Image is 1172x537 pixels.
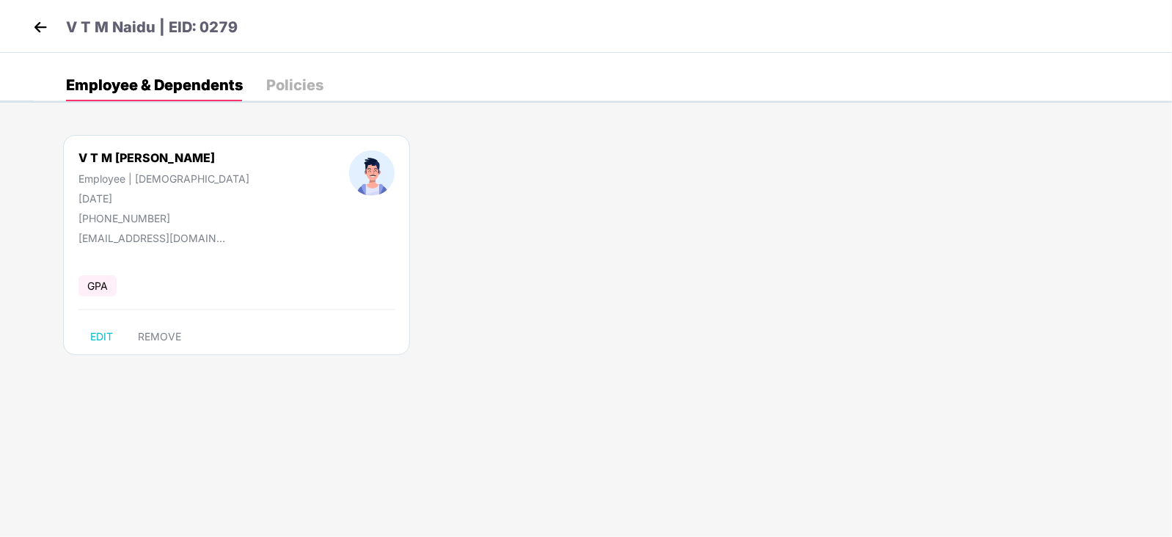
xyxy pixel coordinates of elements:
img: back [29,16,51,38]
div: Employee | [DEMOGRAPHIC_DATA] [78,172,249,185]
div: V T M [PERSON_NAME] [78,150,249,165]
div: [EMAIL_ADDRESS][DOMAIN_NAME] [78,232,225,244]
div: [PHONE_NUMBER] [78,212,249,224]
p: V T M Naidu | EID: 0279 [66,16,238,39]
span: EDIT [90,331,113,343]
span: REMOVE [138,331,181,343]
div: Policies [266,78,323,92]
button: EDIT [78,325,125,348]
span: GPA [78,275,117,296]
button: REMOVE [126,325,193,348]
img: profileImage [349,150,395,196]
div: Employee & Dependents [66,78,243,92]
div: [DATE] [78,192,249,205]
